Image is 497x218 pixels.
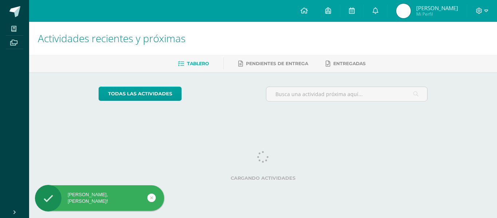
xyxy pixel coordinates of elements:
span: Actividades recientes y próximas [38,31,186,45]
span: Pendientes de entrega [246,61,308,66]
a: Pendientes de entrega [238,58,308,70]
img: 0851b177bad5b4d3e70f86af8a91b0bb.png [396,4,411,18]
span: [PERSON_NAME] [416,4,458,12]
span: Tablero [187,61,209,66]
div: [PERSON_NAME], [PERSON_NAME]! [35,191,164,205]
a: Entregadas [326,58,366,70]
label: Cargando actividades [99,175,428,181]
a: Tablero [178,58,209,70]
a: todas las Actividades [99,87,182,101]
span: Entregadas [333,61,366,66]
span: Mi Perfil [416,11,458,17]
input: Busca una actividad próxima aquí... [266,87,428,101]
